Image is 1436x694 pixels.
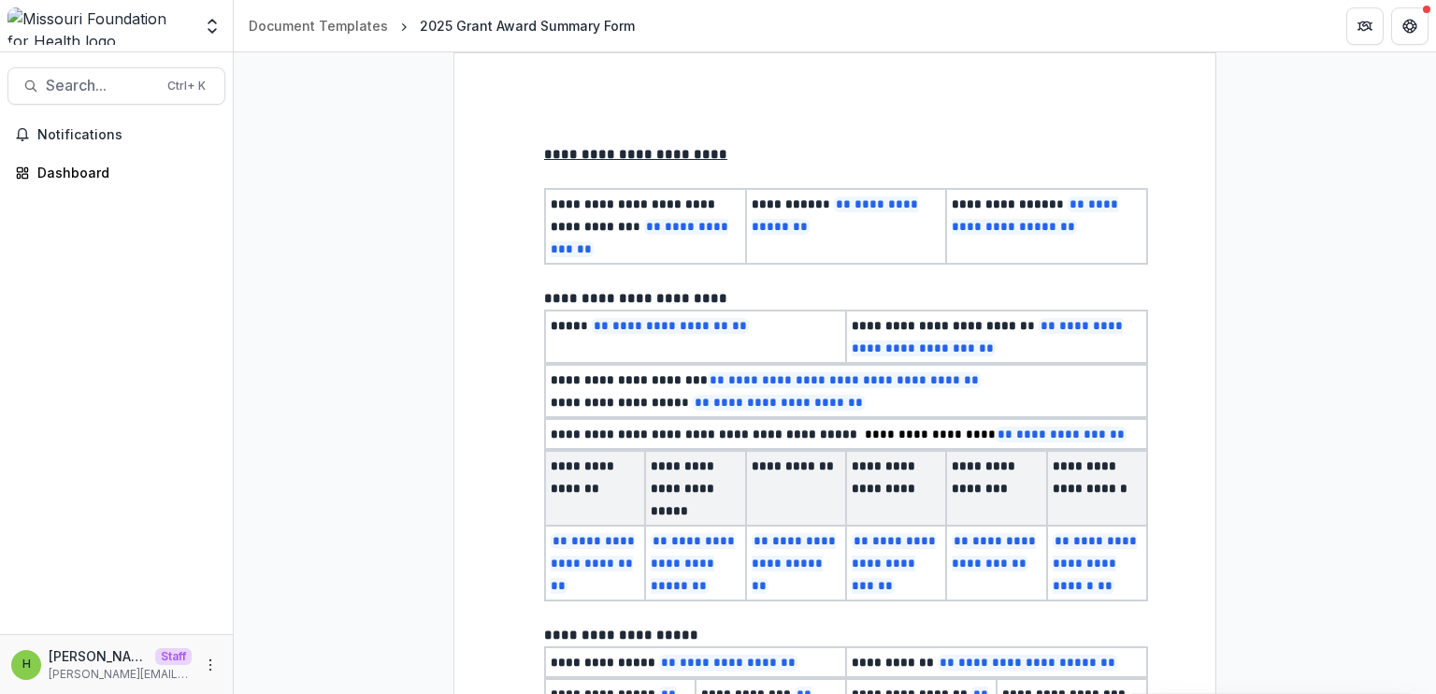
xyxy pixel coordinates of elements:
span: Search... [46,77,156,94]
nav: breadcrumb [241,12,642,39]
button: Partners [1346,7,1384,45]
div: 2025 Grant Award Summary Form [420,16,635,36]
a: Dashboard [7,157,225,188]
p: [PERSON_NAME] [49,646,148,666]
img: Missouri Foundation for Health logo [7,7,192,45]
button: Open entity switcher [199,7,225,45]
p: Staff [155,648,192,665]
button: Notifications [7,120,225,150]
div: Dashboard [37,163,210,182]
div: Document Templates [249,16,388,36]
button: Get Help [1391,7,1429,45]
a: Document Templates [241,12,395,39]
button: Search... [7,67,225,105]
button: More [199,654,222,676]
p: [PERSON_NAME][EMAIL_ADDRESS][DOMAIN_NAME] [49,666,192,683]
span: Notifications [37,127,218,143]
div: Ctrl + K [164,76,209,96]
div: Himanshu [22,658,31,671]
